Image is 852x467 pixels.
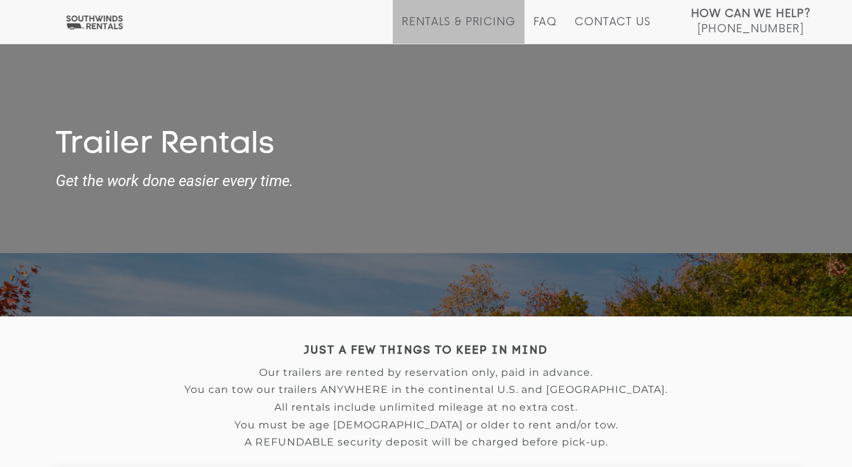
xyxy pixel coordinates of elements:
[56,437,797,448] p: A REFUNDABLE security deposit will be charged before pick-up.
[533,16,557,44] a: FAQ
[56,384,797,395] p: You can tow our trailers ANYWHERE in the continental U.S. and [GEOGRAPHIC_DATA].
[56,173,797,189] strong: Get the work done easier every time.
[56,127,797,164] h1: Trailer Rentals
[691,6,811,34] a: How Can We Help? [PHONE_NUMBER]
[56,367,797,378] p: Our trailers are rented by reservation only, paid in advance.
[402,16,515,44] a: Rentals & Pricing
[697,23,804,35] span: [PHONE_NUMBER]
[691,8,811,20] strong: How Can We Help?
[56,402,797,413] p: All rentals include unlimited mileage at no extra cost.
[56,420,797,431] p: You must be age [DEMOGRAPHIC_DATA] or older to rent and/or tow.
[63,15,125,30] img: Southwinds Rentals Logo
[575,16,650,44] a: Contact Us
[304,346,548,356] strong: JUST A FEW THINGS TO KEEP IN MIND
